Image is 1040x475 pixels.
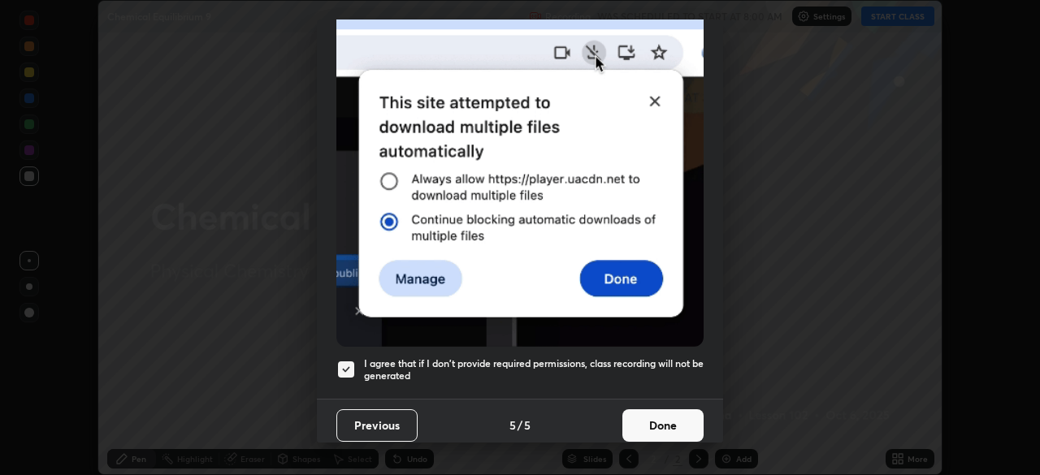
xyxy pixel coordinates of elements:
h4: 5 [524,417,531,434]
h4: / [518,417,522,434]
button: Done [622,409,704,442]
button: Previous [336,409,418,442]
h5: I agree that if I don't provide required permissions, class recording will not be generated [364,357,704,382]
h4: 5 [509,417,516,434]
